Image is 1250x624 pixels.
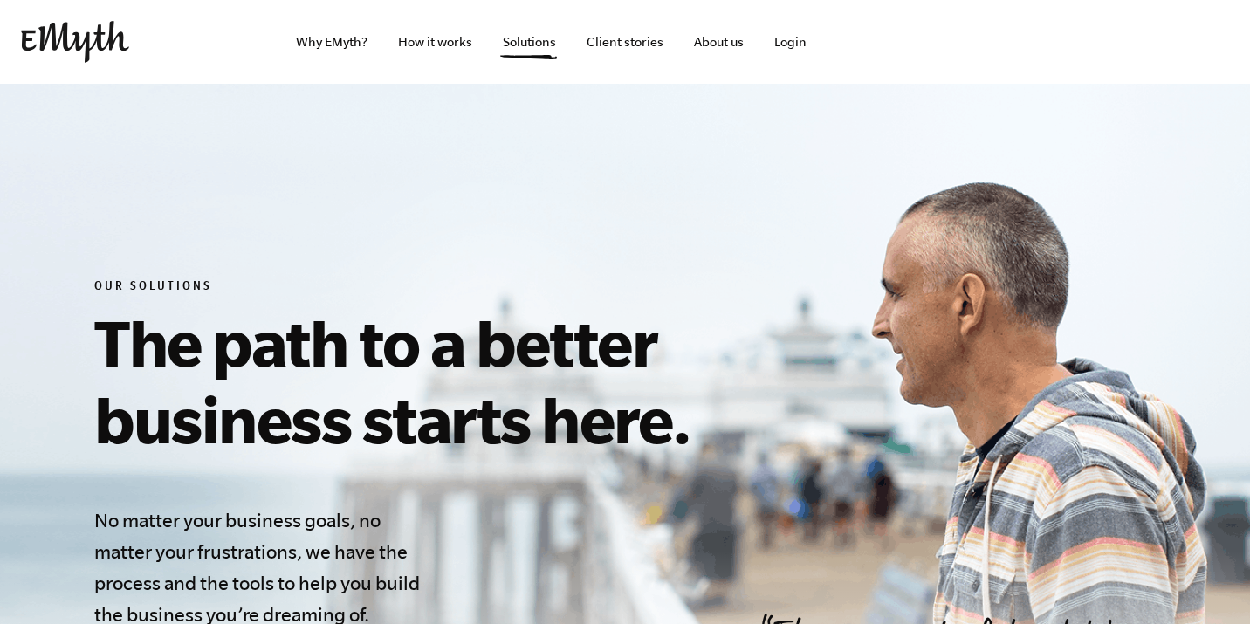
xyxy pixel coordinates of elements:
[854,23,1037,61] iframe: Embedded CTA
[21,21,129,63] img: EMyth
[94,279,890,297] h6: Our Solutions
[1163,540,1250,624] iframe: Chat Widget
[1046,23,1229,61] iframe: Embedded CTA
[94,304,890,457] h1: The path to a better business starts here.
